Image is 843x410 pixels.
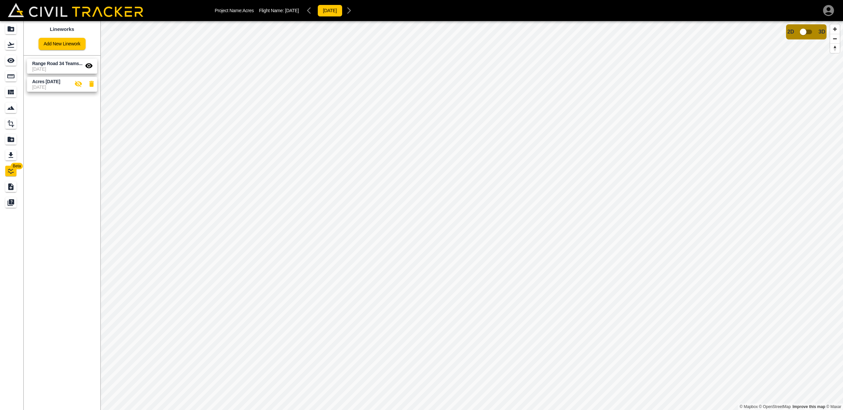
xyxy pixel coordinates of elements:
a: Mapbox [740,404,758,409]
button: Reset bearing to north [830,43,840,53]
p: Project Name: Acres [215,8,254,13]
a: Maxar [826,404,841,409]
a: OpenStreetMap [759,404,791,409]
a: Map feedback [793,404,825,409]
img: Civil Tracker [8,3,143,17]
button: Zoom out [830,34,840,43]
span: 2D [787,29,794,35]
span: 3D [819,29,825,35]
button: Zoom in [830,24,840,34]
p: Flight Name: [259,8,299,13]
button: [DATE] [317,5,342,17]
span: [DATE] [285,8,299,13]
canvas: Map [100,21,843,410]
